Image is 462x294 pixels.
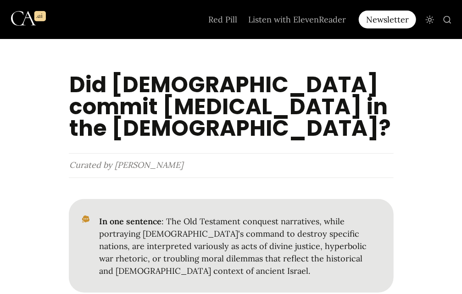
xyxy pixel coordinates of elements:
div: Newsletter [359,11,416,28]
img: icon [81,215,91,224]
p: : The Old Testament conquest narratives, while portraying [DEMOGRAPHIC_DATA]'s command to destroy... [98,214,379,278]
a: Newsletter [359,11,420,28]
img: Logo [11,3,46,34]
h1: Did [DEMOGRAPHIC_DATA] commit [MEDICAL_DATA] in the [DEMOGRAPHIC_DATA]? [69,73,394,140]
span: Curated by [PERSON_NAME] [70,160,184,170]
strong: In one sentence [99,216,161,227]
